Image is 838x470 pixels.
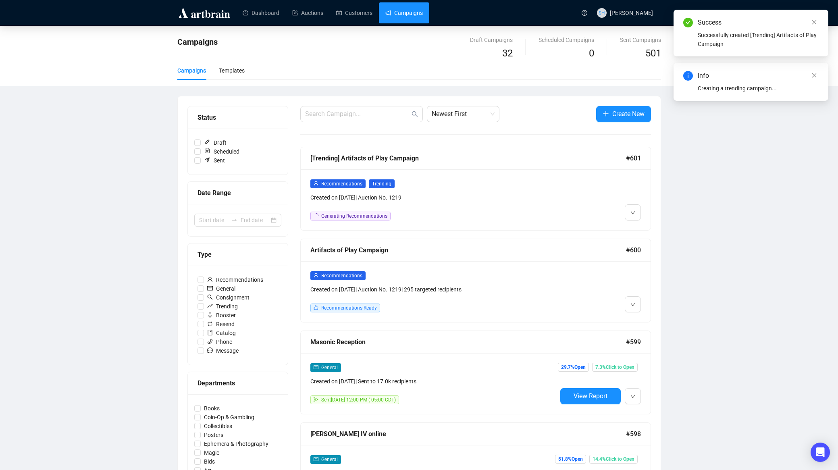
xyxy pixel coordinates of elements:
div: Type [198,250,278,260]
span: Trending [204,302,241,311]
span: Trending [369,179,395,188]
span: like [314,305,318,310]
span: Scheduled [201,147,243,156]
div: Created on [DATE] | Auction No. 1219 [310,193,557,202]
div: Info [698,71,819,81]
span: Generating Recommendations [321,213,387,219]
span: close [811,73,817,78]
span: Magic [201,448,222,457]
span: #601 [626,153,641,163]
input: End date [241,216,269,225]
span: down [630,210,635,215]
span: Catalog [204,329,239,337]
span: #600 [626,245,641,255]
div: Date Range [198,188,278,198]
a: Close [810,18,819,27]
div: Creating a trending campaign... [698,84,819,93]
div: Templates [219,66,245,75]
span: Consignment [204,293,253,302]
img: logo [177,6,231,19]
span: check-circle [683,18,693,27]
span: rise [207,303,213,309]
span: Draft [201,138,230,147]
span: SH [599,9,605,17]
span: Recommendations [204,275,266,284]
span: Recommendations [321,181,362,187]
div: Status [198,112,278,123]
span: book [207,330,213,335]
span: Collectibles [201,422,235,430]
div: Masonic Reception [310,337,626,347]
span: 29.7% Open [558,363,589,372]
span: swap-right [231,217,237,223]
a: [Trending] Artifacts of Play Campaign#601userRecommendationsTrendingCreated on [DATE]| Auction No... [300,147,651,231]
span: close [811,19,817,25]
input: Start date [199,216,228,225]
button: View Report [560,388,621,404]
span: loading [313,213,319,219]
span: General [204,284,239,293]
span: Ephemera & Photography [201,439,272,448]
span: 0 [589,48,594,59]
a: Close [810,71,819,80]
span: down [630,394,635,399]
span: mail [314,365,318,370]
span: phone [207,339,213,344]
a: Auctions [292,2,323,23]
span: Sent [DATE] 12:00 PM (-05:00 CDT) [321,397,396,403]
a: Masonic Reception#599mailGeneralCreated on [DATE]| Sent to 17.0k recipientssendSent[DATE] 12:00 P... [300,331,651,414]
span: user [314,273,318,278]
span: down [630,302,635,307]
div: Departments [198,378,278,388]
span: Message [204,346,242,355]
span: to [231,217,237,223]
span: message [207,347,213,353]
span: search [412,111,418,117]
div: Successfully created [Trending] Artifacts of Play Campaign [698,31,819,48]
div: [Trending] Artifacts of Play Campaign [310,153,626,163]
span: Coin-Op & Gambling [201,413,258,422]
span: Phone [204,337,235,346]
div: Created on [DATE] | Sent to 17.0k recipients [310,377,557,386]
span: Bids [201,457,218,466]
span: retweet [207,321,213,327]
span: mail [207,285,213,291]
span: #599 [626,337,641,347]
span: 32 [502,48,513,59]
a: Customers [336,2,372,23]
span: search [207,294,213,300]
span: Resend [204,320,238,329]
div: Scheduled Campaigns [539,35,594,44]
a: Campaigns [385,2,423,23]
div: Success [698,18,819,27]
input: Search Campaign... [305,109,410,119]
span: Recommendations [321,273,362,279]
span: Books [201,404,223,413]
div: Draft Campaigns [470,35,513,44]
div: Sent Campaigns [620,35,661,44]
button: Create New [596,106,651,122]
a: Dashboard [243,2,279,23]
span: plus [603,110,609,117]
span: info-circle [683,71,693,81]
span: General [321,365,338,370]
span: Booster [204,311,239,320]
div: Artifacts of Play Campaign [310,245,626,255]
span: 7.3% Click to Open [592,363,638,372]
span: rocket [207,312,213,318]
span: 51.8% Open [555,455,586,464]
span: 501 [645,48,661,59]
span: 14.4% Click to Open [589,455,638,464]
span: send [314,397,318,402]
span: question-circle [582,10,587,16]
span: #598 [626,429,641,439]
span: Newest First [432,106,495,122]
span: Posters [201,430,227,439]
span: mail [314,457,318,462]
span: [PERSON_NAME] [610,10,653,16]
span: Campaigns [177,37,218,47]
div: Campaigns [177,66,206,75]
span: Sent [201,156,228,165]
span: user [314,181,318,186]
div: Created on [DATE] | Auction No. 1219 | 295 targeted recipients [310,285,557,294]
